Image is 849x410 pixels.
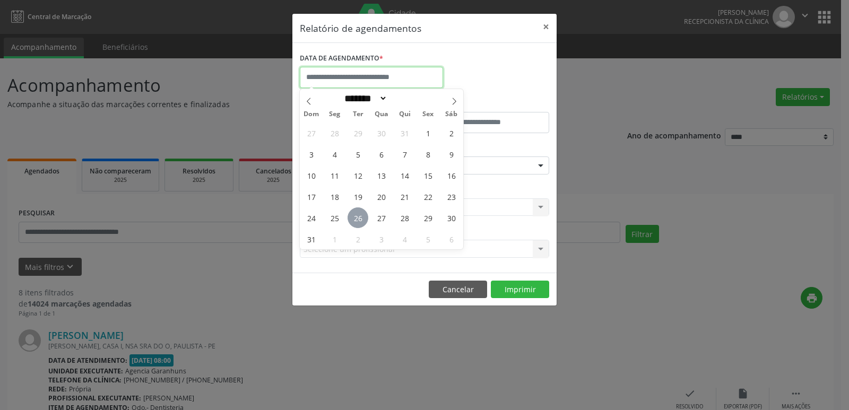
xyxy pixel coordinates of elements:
[324,229,345,249] span: Setembro 1, 2025
[371,229,392,249] span: Setembro 3, 2025
[441,186,462,207] span: Agosto 23, 2025
[418,207,438,228] span: Agosto 29, 2025
[418,144,438,164] span: Agosto 8, 2025
[394,144,415,164] span: Agosto 7, 2025
[348,123,368,143] span: Julho 29, 2025
[429,281,487,299] button: Cancelar
[324,123,345,143] span: Julho 28, 2025
[301,123,322,143] span: Julho 27, 2025
[418,186,438,207] span: Agosto 22, 2025
[440,111,463,118] span: Sáb
[301,186,322,207] span: Agosto 17, 2025
[441,123,462,143] span: Agosto 2, 2025
[387,93,422,104] input: Year
[300,21,421,35] h5: Relatório de agendamentos
[348,144,368,164] span: Agosto 5, 2025
[324,144,345,164] span: Agosto 4, 2025
[324,165,345,186] span: Agosto 11, 2025
[417,111,440,118] span: Sex
[491,281,549,299] button: Imprimir
[441,207,462,228] span: Agosto 30, 2025
[348,229,368,249] span: Setembro 2, 2025
[371,186,392,207] span: Agosto 20, 2025
[441,229,462,249] span: Setembro 6, 2025
[418,229,438,249] span: Setembro 5, 2025
[348,165,368,186] span: Agosto 12, 2025
[346,111,370,118] span: Ter
[371,123,392,143] span: Julho 30, 2025
[441,165,462,186] span: Agosto 16, 2025
[535,14,557,40] button: Close
[393,111,417,118] span: Qui
[441,144,462,164] span: Agosto 9, 2025
[394,207,415,228] span: Agosto 28, 2025
[394,229,415,249] span: Setembro 4, 2025
[348,207,368,228] span: Agosto 26, 2025
[341,93,387,104] select: Month
[348,186,368,207] span: Agosto 19, 2025
[370,111,393,118] span: Qua
[394,165,415,186] span: Agosto 14, 2025
[371,144,392,164] span: Agosto 6, 2025
[301,207,322,228] span: Agosto 24, 2025
[300,50,383,67] label: DATA DE AGENDAMENTO
[301,229,322,249] span: Agosto 31, 2025
[394,186,415,207] span: Agosto 21, 2025
[301,165,322,186] span: Agosto 10, 2025
[427,95,549,112] label: ATÉ
[371,165,392,186] span: Agosto 13, 2025
[301,144,322,164] span: Agosto 3, 2025
[323,111,346,118] span: Seg
[418,165,438,186] span: Agosto 15, 2025
[371,207,392,228] span: Agosto 27, 2025
[394,123,415,143] span: Julho 31, 2025
[324,207,345,228] span: Agosto 25, 2025
[300,111,323,118] span: Dom
[418,123,438,143] span: Agosto 1, 2025
[324,186,345,207] span: Agosto 18, 2025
